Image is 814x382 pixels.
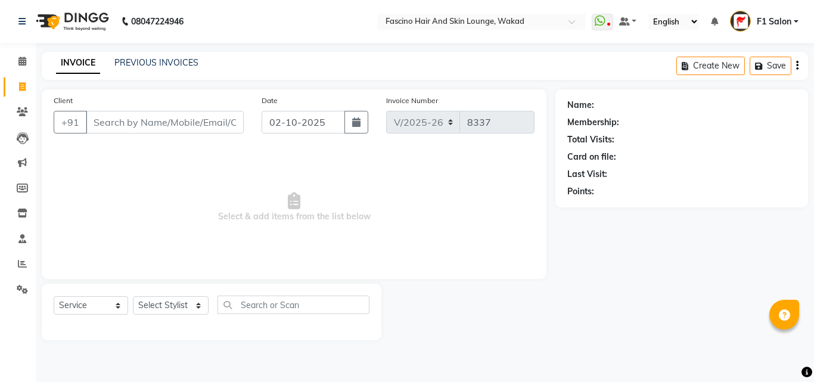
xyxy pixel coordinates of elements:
[218,296,369,314] input: Search or Scan
[764,334,802,370] iframe: chat widget
[567,185,594,198] div: Points:
[567,168,607,181] div: Last Visit:
[567,133,614,146] div: Total Visits:
[114,57,198,68] a: PREVIOUS INVOICES
[262,95,278,106] label: Date
[757,15,791,28] span: F1 Salon
[730,11,751,32] img: F1 Salon
[386,95,438,106] label: Invoice Number
[86,111,244,133] input: Search by Name/Mobile/Email/Code
[54,148,535,267] span: Select & add items from the list below
[750,57,791,75] button: Save
[676,57,745,75] button: Create New
[567,116,619,129] div: Membership:
[54,95,73,106] label: Client
[567,99,594,111] div: Name:
[56,52,100,74] a: INVOICE
[30,5,112,38] img: logo
[131,5,184,38] b: 08047224946
[54,111,87,133] button: +91
[567,151,616,163] div: Card on file:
